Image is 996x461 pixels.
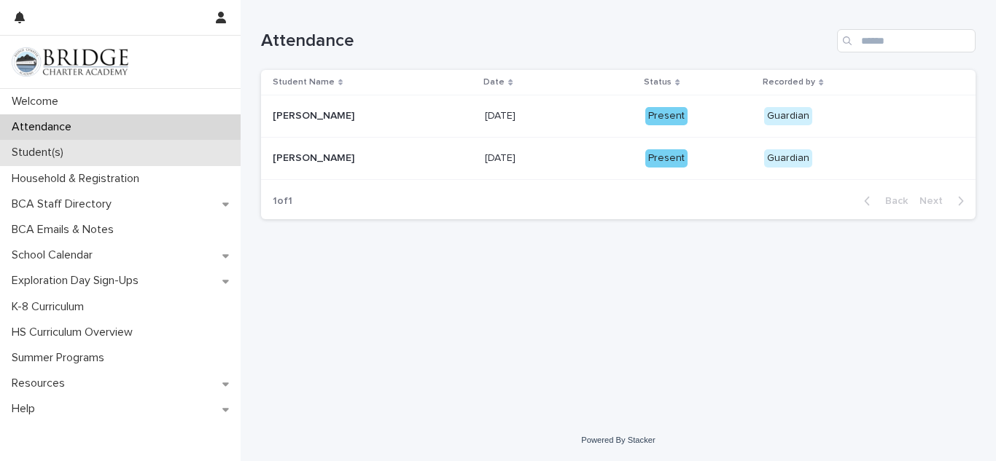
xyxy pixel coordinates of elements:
[6,248,104,262] p: School Calendar
[261,184,304,219] p: 1 of 1
[6,146,75,159] p: Student(s)
[763,74,815,90] p: Recorded by
[581,436,655,444] a: Powered By Stacker
[645,107,688,125] div: Present
[6,95,70,109] p: Welcome
[485,107,518,122] p: [DATE]
[6,377,77,390] p: Resources
[261,31,831,52] h1: Attendance
[12,47,128,76] img: V1C1m3IdTEidaUdm9Hs0
[261,95,976,138] tr: [PERSON_NAME][PERSON_NAME] [DATE][DATE] PresentGuardian
[273,74,335,90] p: Student Name
[483,74,505,90] p: Date
[6,223,125,237] p: BCA Emails & Notes
[914,194,976,208] button: Next
[6,120,83,134] p: Attendance
[6,326,144,339] p: HS Curriculum Overview
[261,138,976,180] tr: [PERSON_NAME][PERSON_NAME] [DATE][DATE] PresentGuardian
[645,149,688,168] div: Present
[852,194,914,208] button: Back
[837,29,976,52] input: Search
[6,172,151,186] p: Household & Registration
[919,196,952,206] span: Next
[6,402,47,416] p: Help
[6,351,116,365] p: Summer Programs
[273,149,357,165] p: [PERSON_NAME]
[273,107,357,122] p: [PERSON_NAME]
[644,74,672,90] p: Status
[764,149,812,168] div: Guardian
[6,274,150,288] p: Exploration Day Sign-Ups
[876,196,908,206] span: Back
[6,300,96,314] p: K-8 Curriculum
[6,197,123,211] p: BCA Staff Directory
[764,107,812,125] div: Guardian
[485,149,518,165] p: [DATE]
